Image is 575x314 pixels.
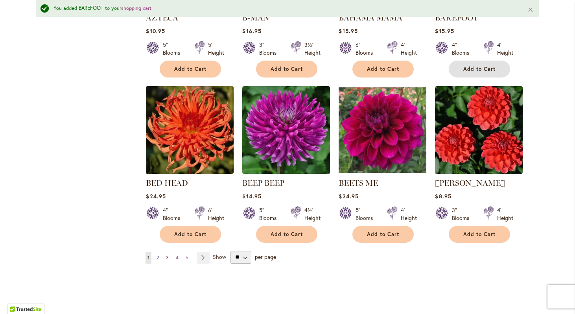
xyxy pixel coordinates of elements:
div: 4½' Height [304,206,321,222]
a: shopping cart [121,5,151,11]
div: 4' Height [497,206,513,222]
div: 5" Blooms [163,41,185,57]
iframe: Launch Accessibility Center [6,286,28,308]
a: BENJAMIN MATTHEW [435,168,523,175]
div: 3½' Height [304,41,321,57]
span: Add to Cart [463,231,496,238]
span: $16.95 [242,27,261,35]
a: AZTECA [146,13,178,22]
div: 5' Height [208,41,224,57]
span: 2 [157,255,159,260]
span: 4 [176,255,179,260]
span: $24.95 [339,192,358,200]
div: You added BAREFOOT to your . [53,5,516,12]
img: BED HEAD [146,86,234,174]
a: BED HEAD [146,168,234,175]
button: Add to Cart [160,61,221,78]
button: Add to Cart [160,226,221,243]
img: BENJAMIN MATTHEW [435,86,523,174]
span: 1 [147,255,149,260]
span: $24.95 [146,192,166,200]
div: 6' Height [208,206,224,222]
img: BEEP BEEP [242,86,330,174]
div: 3" Blooms [452,206,474,222]
a: BEEP BEEP [242,178,284,188]
span: Show [213,253,226,260]
div: 4' Height [497,41,513,57]
a: 4 [174,252,181,264]
button: Add to Cart [256,61,317,78]
span: $14.95 [242,192,261,200]
span: Add to Cart [367,231,399,238]
a: BEETS ME [339,168,426,175]
span: Add to Cart [271,231,303,238]
a: BAHAMA MAMA [339,13,402,22]
div: 4' Height [401,41,417,57]
div: 6" Blooms [356,41,378,57]
span: per page [255,253,276,260]
img: BEETS ME [339,86,426,174]
span: $8.95 [435,192,451,200]
span: 3 [166,255,169,260]
a: B-MAN [242,13,269,22]
button: Add to Cart [449,61,510,78]
div: 5" Blooms [259,206,281,222]
a: 5 [184,252,190,264]
span: $15.95 [339,27,358,35]
span: 5 [186,255,188,260]
a: 3 [164,252,171,264]
a: BEETS ME [339,178,378,188]
span: $10.95 [146,27,165,35]
div: 4" Blooms [452,41,474,57]
span: Add to Cart [174,231,206,238]
a: BAREFOOT [435,13,478,22]
div: 4" Blooms [163,206,185,222]
div: 4' Height [401,206,417,222]
a: BED HEAD [146,178,188,188]
div: 5" Blooms [356,206,378,222]
button: Add to Cart [352,226,414,243]
a: 2 [155,252,161,264]
a: [PERSON_NAME] [435,178,505,188]
span: Add to Cart [271,66,303,72]
span: Add to Cart [174,66,206,72]
a: BEEP BEEP [242,168,330,175]
button: Add to Cart [449,226,510,243]
button: Add to Cart [352,61,414,78]
div: 3" Blooms [259,41,281,57]
span: $15.95 [435,27,454,35]
span: Add to Cart [463,66,496,72]
button: Add to Cart [256,226,317,243]
span: Add to Cart [367,66,399,72]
